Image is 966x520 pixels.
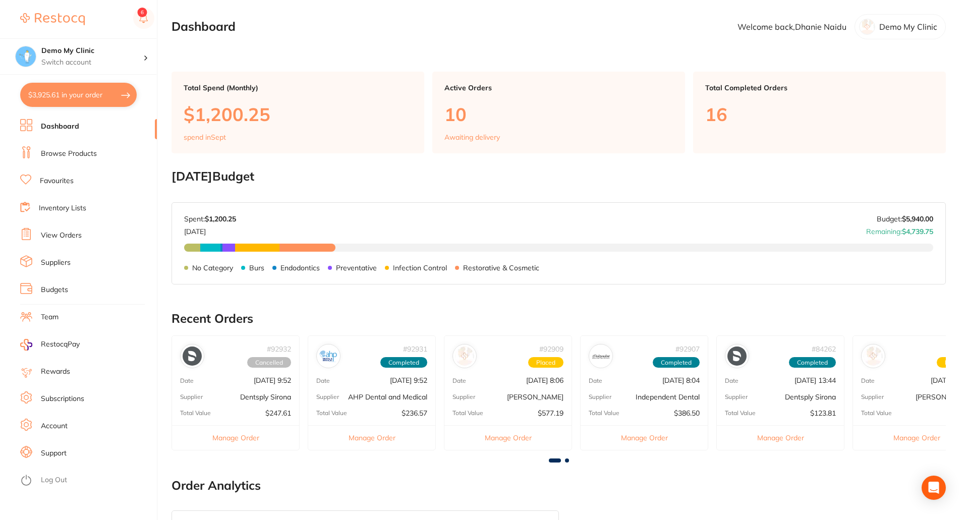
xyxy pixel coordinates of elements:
p: Supplier [180,393,203,400]
p: Switch account [41,57,143,68]
p: Infection Control [393,264,447,272]
p: $123.81 [810,409,836,417]
p: $577.19 [538,409,563,417]
p: # 92909 [539,345,563,353]
div: Open Intercom Messenger [922,476,946,500]
p: Spent: [184,215,236,223]
h2: [DATE] Budget [172,169,946,184]
p: No Category [192,264,233,272]
p: Total Value [316,410,347,417]
p: $247.61 [265,409,291,417]
p: Supplier [861,393,884,400]
p: Endodontics [280,264,320,272]
img: Dentsply Sirona [727,346,747,366]
p: Supplier [452,393,475,400]
p: Total Completed Orders [705,84,934,92]
p: # 92907 [675,345,700,353]
p: Date [316,377,330,384]
img: Demo My Clinic [16,46,36,67]
a: Account [41,421,68,431]
p: Awaiting delivery [444,133,500,141]
img: Dentsply Sirona [183,346,202,366]
p: [DATE] 13:44 [794,376,836,384]
p: Total Value [725,410,756,417]
a: Subscriptions [41,394,84,404]
button: Manage Order [172,425,299,450]
p: Supplier [589,393,611,400]
p: Remaining: [866,223,933,236]
p: Dentsply Sirona [240,393,291,401]
a: Active Orders10Awaiting delivery [432,72,685,153]
p: Date [861,377,875,384]
h2: Recent Orders [172,312,946,326]
img: AHP Dental and Medical [319,346,338,366]
a: Suppliers [41,258,71,268]
a: Team [41,312,59,322]
h2: Order Analytics [172,479,946,493]
p: Date [589,377,602,384]
a: Restocq Logo [20,8,85,31]
h2: Dashboard [172,20,236,34]
p: [DATE] [184,223,236,236]
p: [DATE] 9:52 [390,376,427,384]
button: Manage Order [581,425,708,450]
p: Dentsply Sirona [785,393,836,401]
p: Budget: [877,215,933,223]
button: Manage Order [717,425,844,450]
p: Date [452,377,466,384]
strong: $5,940.00 [902,214,933,223]
img: RestocqPay [20,339,32,351]
strong: $4,739.75 [902,227,933,236]
a: View Orders [41,230,82,241]
p: Date [180,377,194,384]
p: AHP Dental and Medical [348,393,427,401]
p: spend in Sept [184,133,226,141]
img: Restocq Logo [20,13,85,25]
p: Supplier [725,393,748,400]
button: Manage Order [308,425,435,450]
span: Placed [528,357,563,368]
p: [DATE] 9:52 [254,376,291,384]
span: Completed [789,357,836,368]
p: $1,200.25 [184,104,412,125]
a: Rewards [41,367,70,377]
img: Independent Dental [591,346,610,366]
p: Active Orders [444,84,673,92]
p: # 92932 [267,345,291,353]
p: 10 [444,104,673,125]
p: [DATE] 8:04 [662,376,700,384]
a: Total Spend (Monthly)$1,200.25spend inSept [172,72,424,153]
a: Inventory Lists [39,203,86,213]
p: # 92931 [403,345,427,353]
p: Total Value [861,410,892,417]
span: RestocqPay [41,339,80,350]
a: RestocqPay [20,339,80,351]
button: Log Out [20,473,154,489]
p: Date [725,377,738,384]
a: Budgets [41,285,68,295]
span: Cancelled [247,357,291,368]
p: # 84262 [812,345,836,353]
p: Total Spend (Monthly) [184,84,412,92]
a: Total Completed Orders16 [693,72,946,153]
p: Burs [249,264,264,272]
p: Preventative [336,264,377,272]
p: [DATE] 8:06 [526,376,563,384]
a: Favourites [40,176,74,186]
p: Total Value [452,410,483,417]
button: Manage Order [444,425,572,450]
span: Completed [653,357,700,368]
p: Independent Dental [636,393,700,401]
h4: Demo My Clinic [41,46,143,56]
a: Support [41,448,67,458]
p: Restorative & Cosmetic [463,264,539,272]
p: [PERSON_NAME] [507,393,563,401]
p: $236.57 [402,409,427,417]
p: 16 [705,104,934,125]
a: Dashboard [41,122,79,132]
p: Demo My Clinic [879,22,937,31]
img: Adam Dental [864,346,883,366]
a: Log Out [41,475,67,485]
p: Total Value [180,410,211,417]
a: Browse Products [41,149,97,159]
